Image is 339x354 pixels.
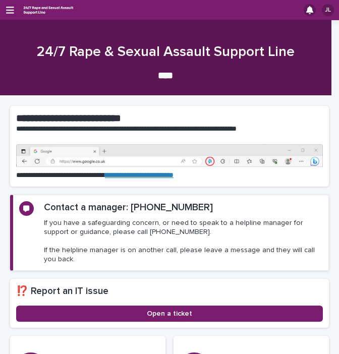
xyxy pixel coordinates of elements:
[322,4,334,16] div: JL
[16,144,323,167] img: https%3A%2F%2Fcdn.document360.io%2F0deca9d6-0dac-4e56-9e8f-8d9979bfce0e%2FImages%2FDocumentation%...
[10,43,321,62] h1: 24/7 Rape & Sexual Assault Support Line
[16,285,323,298] h2: ⁉️ Report an IT issue
[44,201,213,214] h2: Contact a manager: [PHONE_NUMBER]
[16,306,323,322] a: Open a ticket
[22,4,75,17] img: rhQMoQhaT3yELyF149Cw
[44,218,322,264] p: If you have a safeguarding concern, or need to speak to a helpline manager for support or guidanc...
[147,310,192,317] span: Open a ticket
